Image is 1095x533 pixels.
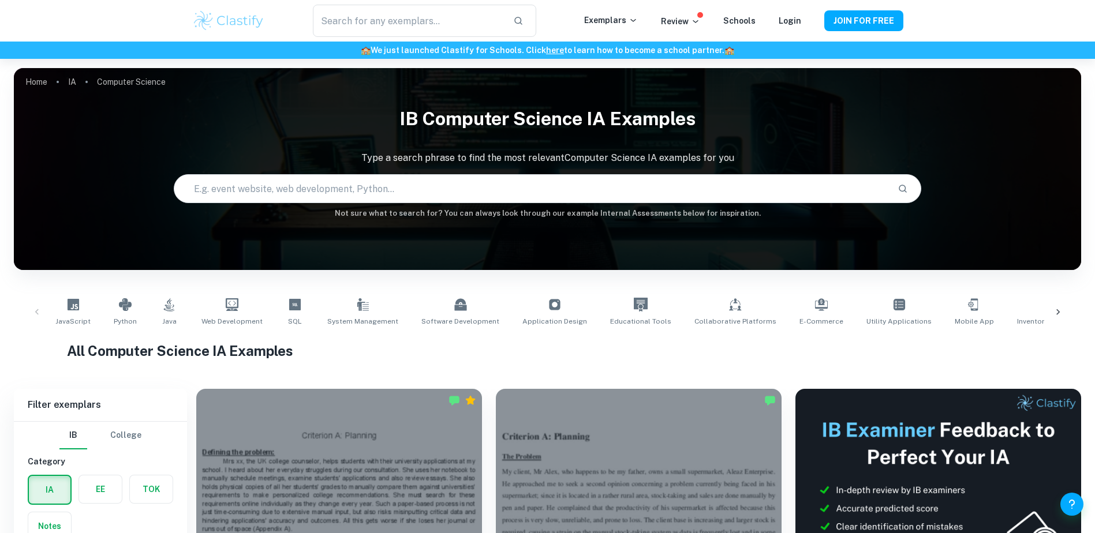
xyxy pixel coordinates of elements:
p: Review [661,15,700,28]
button: EE [79,475,122,503]
button: Search [893,179,913,198]
a: Login [779,16,801,25]
span: Utility Applications [866,316,932,326]
button: IB [59,422,87,449]
button: Help and Feedback [1060,493,1083,516]
h6: Not sure what to search for? You can always look through our example Internal Assessments below f... [14,208,1081,219]
h1: All Computer Science IA Examples [67,340,1027,361]
h6: Filter exemplars [14,389,187,421]
img: Clastify logo [192,9,266,32]
h1: IB Computer Science IA examples [14,100,1081,137]
img: Marked [764,395,776,406]
span: 🏫 [361,46,371,55]
div: Premium [465,395,476,406]
span: 🏫 [724,46,734,55]
span: Software Development [421,316,499,326]
p: Type a search phrase to find the most relevant Computer Science IA examples for you [14,151,1081,165]
span: Inventory Management [1017,316,1094,326]
span: Python [114,316,137,326]
span: Web Development [201,316,263,326]
a: here [546,46,564,55]
input: E.g. event website, web development, Python... [174,172,888,205]
span: SQL [288,316,302,326]
button: College [110,422,141,449]
button: IA [29,476,70,504]
span: Educational Tools [610,316,671,326]
span: Java [162,316,177,326]
img: Marked [449,395,460,406]
a: Schools [723,16,756,25]
span: System Management [327,316,398,326]
span: Mobile App [955,316,994,326]
span: Application Design [522,316,587,326]
a: Home [25,74,47,90]
span: Collaborative Platforms [694,316,776,326]
span: E-commerce [799,316,843,326]
div: Filter type choice [59,422,141,449]
a: IA [68,74,76,90]
p: Exemplars [584,14,638,27]
span: JavaScript [55,316,91,326]
button: JOIN FOR FREE [824,10,903,31]
p: Computer Science [97,76,166,88]
input: Search for any exemplars... [313,5,503,37]
button: TOK [130,475,173,503]
h6: Category [28,455,173,468]
h6: We just launched Clastify for Schools. Click to learn how to become a school partner. [2,44,1093,57]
